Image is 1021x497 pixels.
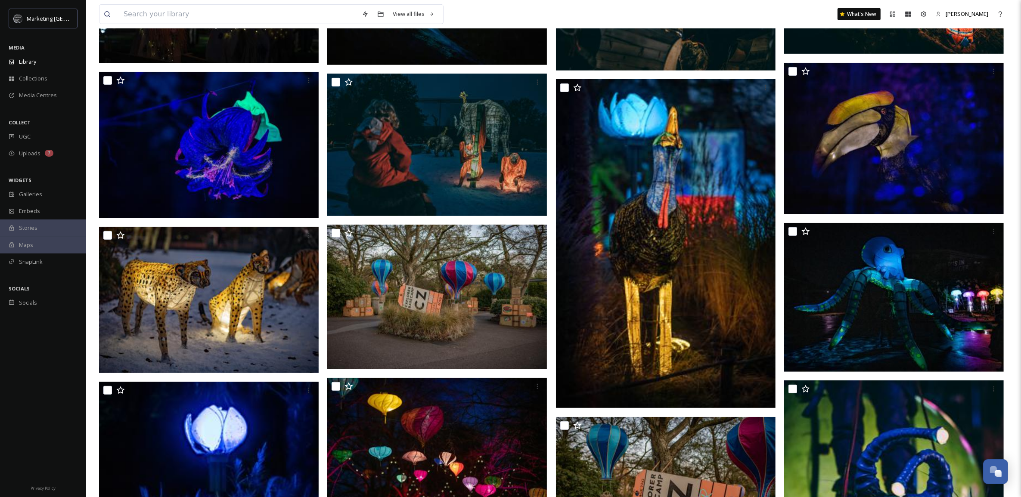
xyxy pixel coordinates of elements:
[99,227,319,373] img: The%20Lanterns%20return%20this%20Christmas%20at%20Chester%20Zoo%20(13).jpg
[19,258,43,266] span: SnapLink
[19,133,31,141] span: UGC
[19,58,36,66] span: Library
[19,299,37,307] span: Socials
[327,225,547,369] img: The%20Lanterns%20return%20this%20Christmas%20at%20Chester%20Zoo%20(9).jpg
[327,74,547,216] img: The%20Lanterns%20return%20this%20Christmas%20at%20Chester%20Zoo%20(22).jpg
[99,72,319,218] img: The%20Lanterns%20return%20this%20Christmas%20at%20Chester%20Zoo%20(25).jpg
[19,207,40,215] span: Embeds
[31,485,56,491] span: Privacy Policy
[14,14,22,23] img: MC-Logo-01.svg
[19,224,37,232] span: Stories
[27,14,109,22] span: Marketing [GEOGRAPHIC_DATA]
[556,79,776,408] img: The%20Lanterns%20return%20this%20Christmas%20at%20Chester%20Zoo%20(23).jpg
[946,10,988,18] span: [PERSON_NAME]
[19,74,47,83] span: Collections
[9,119,31,126] span: COLLECT
[9,177,31,183] span: WIDGETS
[784,223,1004,372] img: The%20Lanterns%20return%20this%20Christmas%20at%20Chester%20Zoo%20(6).jpg
[9,44,25,51] span: MEDIA
[31,482,56,493] a: Privacy Policy
[9,285,30,292] span: SOCIALS
[19,149,40,157] span: Uploads
[19,241,33,249] span: Maps
[45,150,53,157] div: 7
[983,459,1008,484] button: Open Chat
[838,8,881,20] a: What's New
[19,91,57,99] span: Media Centres
[119,5,357,24] input: Search your library
[931,6,993,22] a: [PERSON_NAME]
[388,6,439,22] a: View all files
[19,190,42,198] span: Galleries
[784,63,1004,214] img: The%20Lanterns%20return%20this%20Christmas%20at%20Chester%20Zoo%20(18).jpg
